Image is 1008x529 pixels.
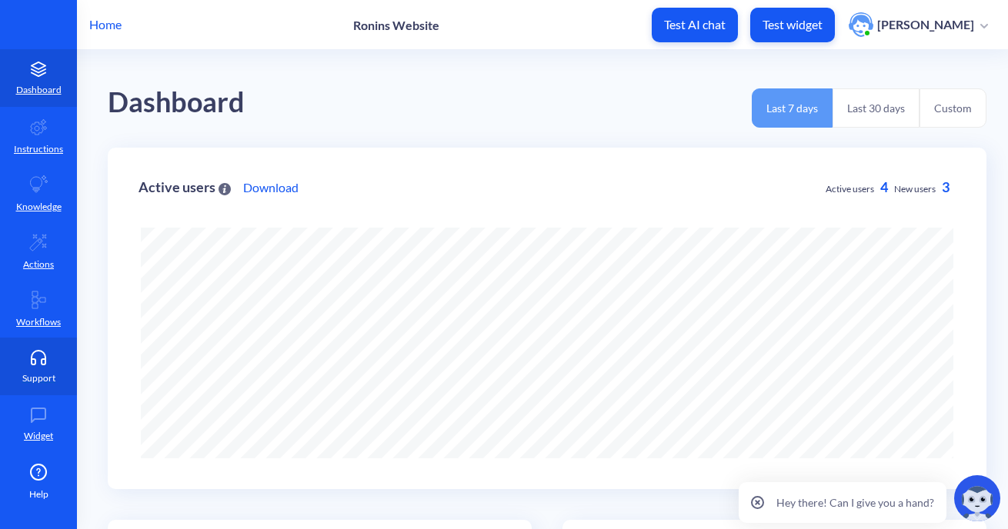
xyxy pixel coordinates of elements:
p: Workflows [16,315,61,329]
span: 4 [880,178,888,195]
p: Support [22,371,55,385]
button: Last 30 days [833,88,920,128]
p: [PERSON_NAME] [877,16,974,33]
button: Test AI chat [652,8,738,42]
p: Instructions [14,142,63,156]
span: 3 [942,178,950,195]
button: Last 7 days [752,88,833,128]
p: Dashboard [16,83,62,97]
img: user photo [849,12,873,37]
p: Actions [23,258,54,271]
p: Test widget [763,17,823,32]
button: Custom [920,88,986,128]
p: Test AI chat [664,17,726,32]
a: Download [243,178,299,197]
div: Active users [139,180,231,195]
span: Active users [826,183,874,195]
p: Hey there! Can I give you a hand? [776,494,934,511]
img: copilot-icon.svg [954,475,1000,521]
p: Knowledge [16,200,62,214]
span: New users [894,183,936,195]
span: Help [29,487,48,501]
p: Widget [24,429,53,443]
p: Ronins Website [353,18,439,32]
p: Home [89,15,122,34]
div: Dashboard [108,81,245,125]
button: Test widget [750,8,835,42]
button: user photo[PERSON_NAME] [841,11,996,38]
